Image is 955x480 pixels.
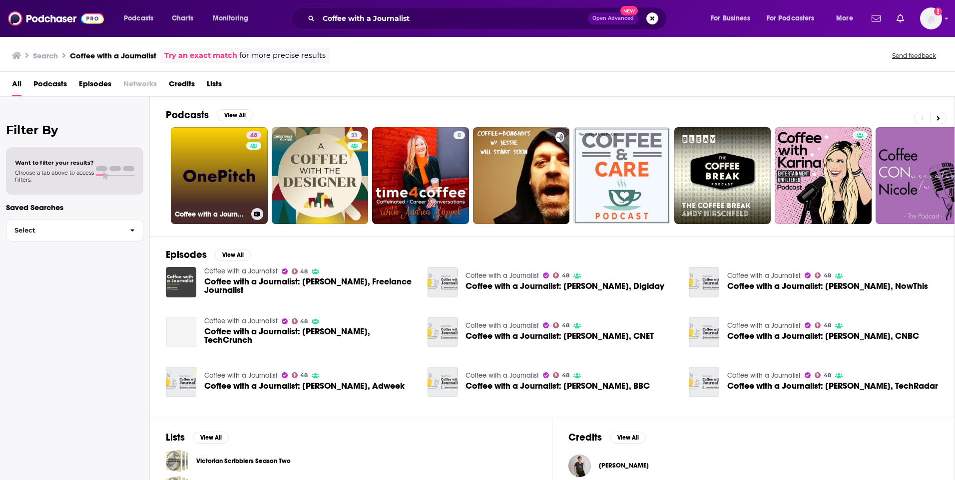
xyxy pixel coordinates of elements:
span: Coffee with a Journalist: [PERSON_NAME], BBC [466,382,650,390]
img: Coffee with a Journalist: Alejandro Alba, NowThis [689,267,719,297]
input: Search podcasts, credits, & more... [319,10,588,26]
span: Credits [169,76,195,96]
a: Victorian Scribblers Season Two [196,456,291,467]
a: Coffee with a Journalist [727,271,801,280]
img: Coffee with a Journalist: Dave Lee, BBC [428,367,458,397]
a: Coffee with a Journalist: Josh Sternberg, Adweek [204,382,405,390]
button: open menu [206,10,261,26]
img: Coffee with a Journalist: Lexy Savvides, CNET [428,317,458,347]
span: More [836,11,853,25]
img: Podchaser - Follow, Share and Rate Podcasts [8,9,104,28]
svg: Add a profile image [934,7,942,15]
a: 48 [553,322,569,328]
span: 48 [562,373,569,378]
a: Coffee with a Journalist: Alex Wilhelm, TechCrunch [166,317,196,347]
a: 8 [454,131,465,139]
span: 21 [351,131,358,141]
a: Victorian Scribblers Season Two [166,450,188,472]
a: Coffee with a Journalist: Alejandro Alba, NowThis [727,282,928,290]
span: Coffee with a Journalist: [PERSON_NAME], Adweek [204,382,405,390]
button: View All [215,249,251,261]
span: Coffee with a Journalist: [PERSON_NAME], CNBC [727,332,919,340]
a: Coffee with a Journalist: Kerry Flynn, Digiday [466,282,664,290]
span: Coffee with a Journalist: [PERSON_NAME], Digiday [466,282,664,290]
a: 48 [292,318,308,324]
button: Select [6,219,143,241]
button: Open AdvancedNew [588,12,638,24]
a: Coffee with a Journalist: Sal Rodriguez, CNBC [727,332,919,340]
img: Coffee with a Journalist: Kerry Flynn, Digiday [428,267,458,297]
span: Coffee with a Journalist: [PERSON_NAME], Freelance Journalist [204,277,416,294]
a: ListsView All [166,431,229,444]
a: Coffee with a Journalist: Nick Pino, TechRadar [727,382,938,390]
a: 8 [372,127,469,224]
img: User Profile [920,7,942,29]
a: 48 [815,272,831,278]
span: New [620,6,638,15]
a: Show notifications dropdown [868,10,885,27]
h2: Podcasts [166,109,209,121]
span: 8 [458,131,461,141]
div: Search podcasts, credits, & more... [301,7,676,30]
a: 48 [292,372,308,378]
a: 48 [815,372,831,378]
a: Coffee with a Journalist: Lexy Savvides, CNET [466,332,654,340]
button: View All [610,432,646,444]
button: Send feedback [889,51,939,60]
button: Show profile menu [920,7,942,29]
a: 48 [553,272,569,278]
img: Coffee with a Journalist: Sal Rodriguez, CNBC [689,317,719,347]
span: 48 [824,273,831,278]
a: Charts [165,10,199,26]
span: All [12,76,21,96]
a: Coffee with a Journalist: Alex Wilhelm, TechCrunch [204,327,416,344]
span: 48 [824,373,831,378]
a: Show notifications dropdown [893,10,908,27]
h2: Episodes [166,248,207,261]
span: Coffee with a Journalist: [PERSON_NAME], TechCrunch [204,327,416,344]
span: 48 [562,323,569,328]
a: Coffee with a Journalist [727,321,801,330]
a: Try an exact match [164,50,237,61]
span: Select [6,227,122,234]
button: View All [217,109,253,121]
span: 48 [300,319,308,324]
a: Coffee with a Journalist [204,317,278,325]
a: Coffee with a Journalist: Dave Lee, BBC [466,382,650,390]
p: Saved Searches [6,203,143,212]
span: Podcasts [124,11,153,25]
span: Episodes [79,76,111,96]
img: Coffee with a Journalist: Nick Pino, TechRadar [689,367,719,397]
a: EpisodesView All [166,248,251,261]
a: Podcasts [33,76,67,96]
span: 48 [300,269,308,274]
button: open menu [704,10,763,26]
span: For Business [711,11,750,25]
img: Anna Squires [568,455,591,477]
img: Coffee with a Journalist: Adam Popescu, Freelance Journalist [166,267,196,297]
span: 48 [824,323,831,328]
span: 48 [300,373,308,378]
h2: Credits [568,431,602,444]
a: 48 [553,372,569,378]
a: 48 [246,131,261,139]
span: Want to filter your results? [15,159,94,166]
button: open menu [829,10,866,26]
span: Choose a tab above to access filters. [15,169,94,183]
span: 48 [250,131,257,141]
a: Coffee with a Journalist [204,371,278,380]
a: Coffee with a Journalist: Josh Sternberg, Adweek [166,367,196,397]
a: Coffee with a Journalist [466,321,539,330]
button: open menu [117,10,166,26]
h2: Lists [166,431,185,444]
